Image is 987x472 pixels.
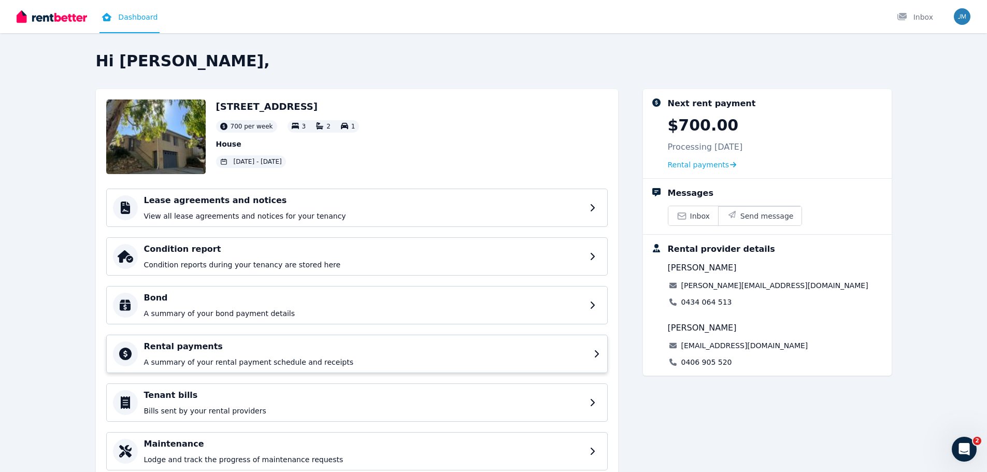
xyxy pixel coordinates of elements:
span: 3 [302,123,306,130]
span: 2 [326,123,331,130]
h2: [STREET_ADDRESS] [216,99,360,114]
img: RentBetter [17,9,87,24]
img: Jane Etherington [954,8,970,25]
span: 2 [973,437,981,445]
span: [DATE] - [DATE] [234,158,282,166]
div: Messages [668,187,713,199]
div: Rental provider details [668,243,775,255]
p: Processing [DATE] [668,141,743,153]
p: Condition reports during your tenancy are stored here [144,260,583,270]
span: Send message [740,211,794,221]
a: [EMAIL_ADDRESS][DOMAIN_NAME] [681,340,808,351]
p: $700.00 [668,116,739,135]
a: Rental payments [668,160,737,170]
iframe: Intercom live chat [952,437,977,462]
p: View all lease agreements and notices for your tenancy [144,211,583,221]
h4: Tenant bills [144,389,583,402]
a: [PERSON_NAME][EMAIL_ADDRESS][DOMAIN_NAME] [681,280,868,291]
a: 0434 064 513 [681,297,732,307]
div: Next rent payment [668,97,756,110]
p: Bills sent by your rental providers [144,406,583,416]
p: Lodge and track the progress of maintenance requests [144,454,583,465]
span: [PERSON_NAME] [668,262,737,274]
button: Send message [718,206,802,225]
span: Rental payments [668,160,729,170]
a: 0406 905 520 [681,357,732,367]
span: Inbox [690,211,710,221]
img: Property Url [106,99,206,174]
a: Inbox [668,206,718,225]
h4: Condition report [144,243,583,255]
h4: Bond [144,292,583,304]
span: [PERSON_NAME] [668,322,737,334]
p: House [216,139,360,149]
span: 700 per week [231,122,273,131]
h2: Hi [PERSON_NAME], [96,52,892,70]
p: A summary of your rental payment schedule and receipts [144,357,588,367]
span: 1 [351,123,355,130]
h4: Rental payments [144,340,588,353]
div: Inbox [897,12,933,22]
h4: Maintenance [144,438,583,450]
h4: Lease agreements and notices [144,194,583,207]
p: A summary of your bond payment details [144,308,583,319]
